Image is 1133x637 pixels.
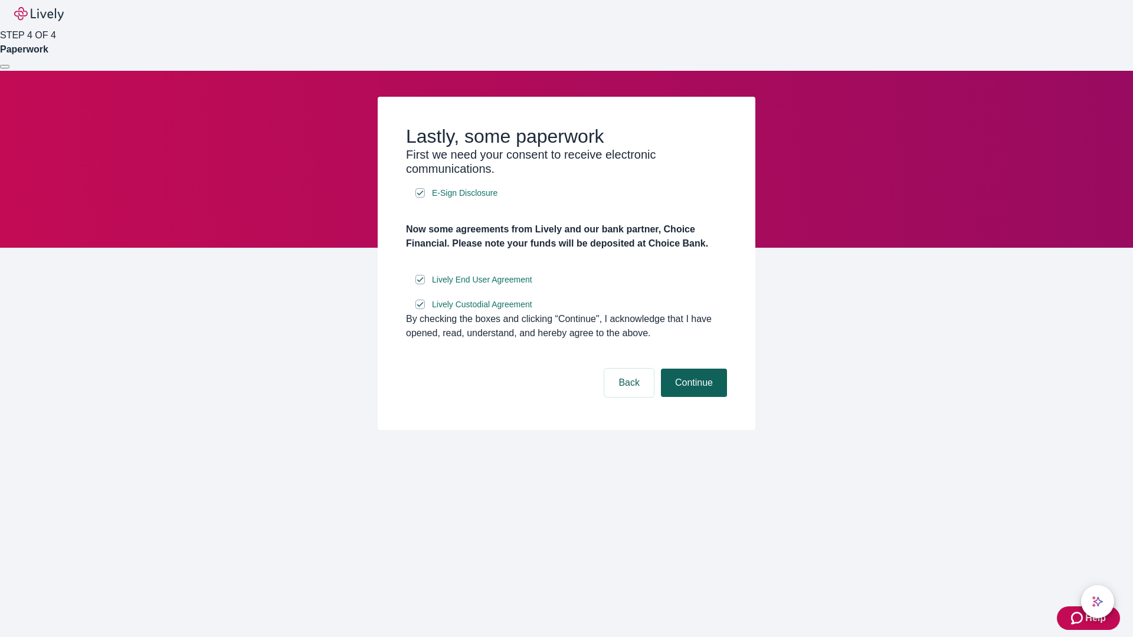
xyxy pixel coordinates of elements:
[406,147,727,176] h3: First we need your consent to receive electronic communications.
[432,298,532,311] span: Lively Custodial Agreement
[1085,611,1106,625] span: Help
[430,272,535,287] a: e-sign disclosure document
[1057,606,1120,630] button: Zendesk support iconHelp
[406,222,727,251] h4: Now some agreements from Lively and our bank partner, Choice Financial. Please note your funds wi...
[430,297,535,312] a: e-sign disclosure document
[661,369,727,397] button: Continue
[406,125,727,147] h2: Lastly, some paperwork
[430,186,500,201] a: e-sign disclosure document
[1071,611,1085,625] svg: Zendesk support icon
[604,369,654,397] button: Back
[406,312,727,340] div: By checking the boxes and clicking “Continue", I acknowledge that I have opened, read, understand...
[432,187,497,199] span: E-Sign Disclosure
[1092,596,1103,608] svg: Lively AI Assistant
[1081,585,1114,618] button: chat
[432,274,532,286] span: Lively End User Agreement
[14,7,64,21] img: Lively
